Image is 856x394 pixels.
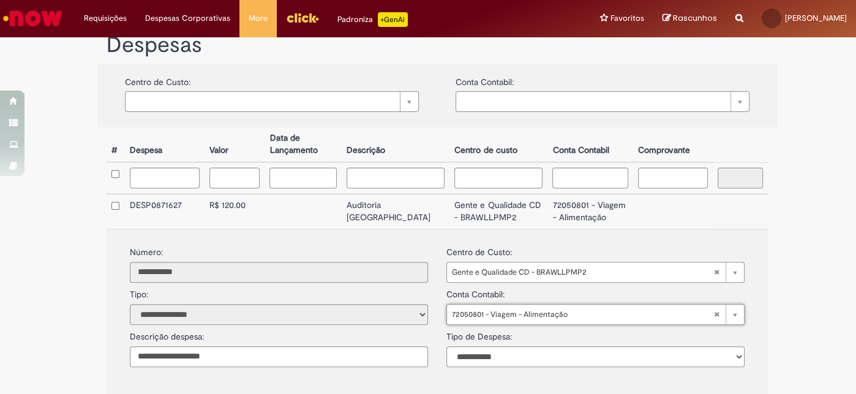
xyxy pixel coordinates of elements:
span: Favoritos [610,12,644,24]
div: Padroniza [337,12,408,27]
span: Despesas Corporativas [145,12,230,24]
td: DESP0871627 [125,194,205,229]
a: Limpar campo {0} [125,91,419,112]
a: Rascunhos [663,13,717,24]
label: Centro de Custo: [446,240,512,259]
td: Gente e Qualidade CD - BRAWLLPMP2 [449,194,547,229]
span: More [249,12,268,24]
th: Valor [205,127,265,162]
th: Data de Lançamento [265,127,341,162]
td: R$ 120.00 [205,194,265,229]
th: Conta Contabil [547,127,633,162]
label: Centro de Custo: [125,70,190,88]
img: ServiceNow [1,6,64,31]
a: 72050801 - Viagem - AlimentaçãoLimpar campo conta_contabil [446,304,745,325]
h1: Despesas [107,33,768,58]
abbr: Limpar campo conta_contabil [707,305,726,324]
th: Centro de custo [449,127,547,162]
th: Descrição [342,127,449,162]
label: Conta Contabil: [456,70,514,88]
td: Auditoria [GEOGRAPHIC_DATA] [342,194,449,229]
label: Conta Contabil: [446,283,505,301]
span: Rascunhos [673,12,717,24]
span: Gente e Qualidade CD - BRAWLLPMP2 [452,262,713,282]
p: +GenAi [378,12,408,27]
label: Descrição despesa: [130,331,204,343]
td: 72050801 - Viagem - Alimentação [547,194,633,229]
a: Limpar campo {0} [456,91,749,112]
label: Tipo de Despesa: [446,325,512,343]
label: Número: [130,247,163,259]
th: Comprovante [633,127,713,162]
img: click_logo_yellow_360x200.png [286,9,319,27]
a: Gente e Qualidade CD - BRAWLLPMP2Limpar campo centro_de_custo [446,262,745,283]
span: [PERSON_NAME] [785,13,847,23]
span: Requisições [84,12,127,24]
label: Tipo: [130,283,148,301]
th: # [107,127,125,162]
abbr: Limpar campo centro_de_custo [707,262,726,282]
th: Despesa [125,127,205,162]
span: 72050801 - Viagem - Alimentação [452,305,713,324]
